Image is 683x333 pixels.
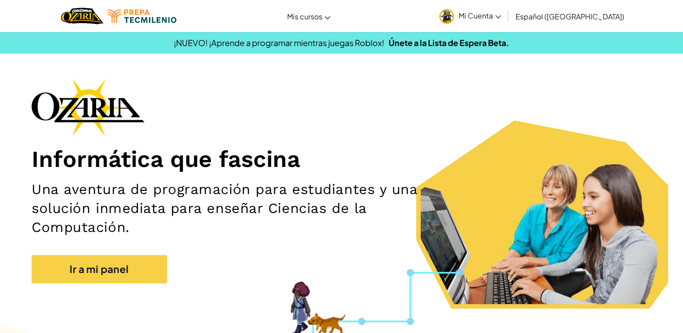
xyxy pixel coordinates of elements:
[174,37,384,48] span: ¡NUEVO! ¡Aprende a programar mientras juegas Roblox!
[283,4,335,28] a: Mis cursos
[287,12,322,21] span: Mis cursos
[32,180,447,237] h2: Una aventura de programación para estudiantes y una solución inmediata para enseñar Ciencias de l...
[32,79,144,136] img: Ozaria branding logo
[435,2,506,30] a: Mi Cuenta
[389,37,509,48] a: Únete a la Lista de Espera Beta.
[516,12,624,21] span: Español ([GEOGRAPHIC_DATA])
[61,7,103,25] a: Ozaria by CodeCombat logo
[108,9,177,23] img: Tecmilenio logo
[32,255,167,283] a: Ir a mi panel
[439,9,454,24] img: avatar
[511,4,629,28] a: Español ([GEOGRAPHIC_DATA])
[61,7,103,25] img: Home
[32,145,651,173] h1: Informática que fascina
[459,11,501,20] span: Mi Cuenta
